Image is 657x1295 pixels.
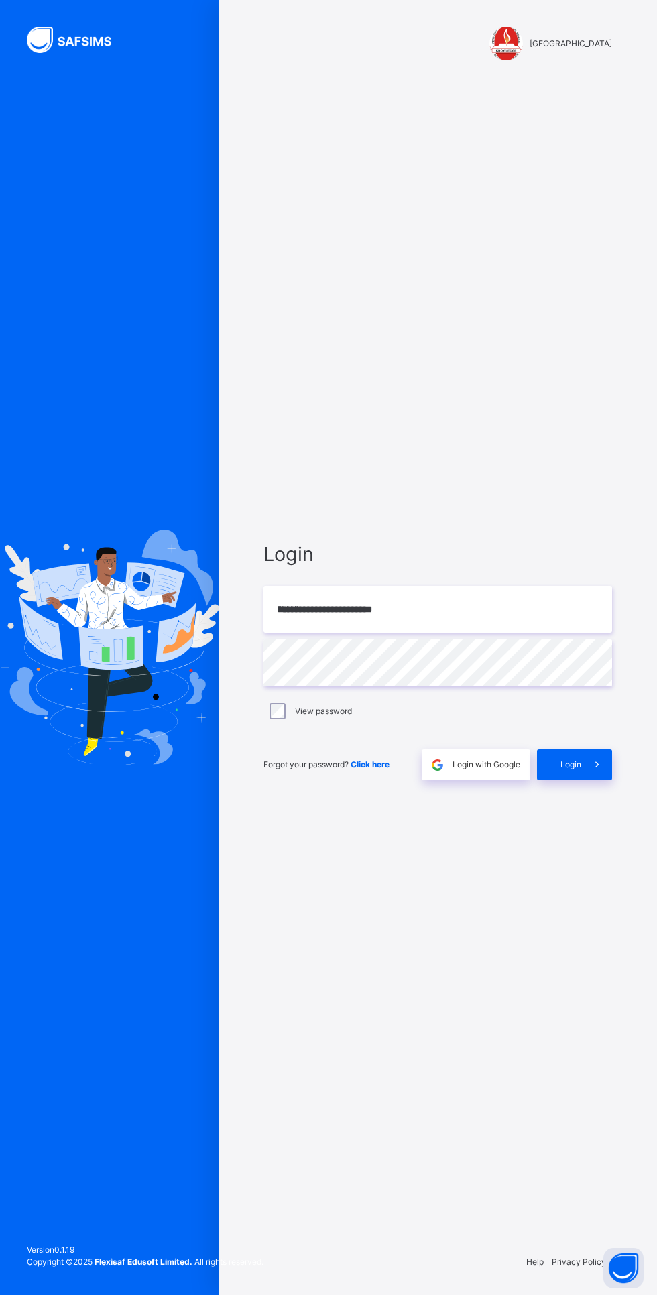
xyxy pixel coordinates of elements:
label: View password [295,705,352,717]
span: Login [560,759,581,771]
span: [GEOGRAPHIC_DATA] [530,38,612,50]
span: Forgot your password? [263,759,390,769]
span: Copyright © 2025 All rights reserved. [27,1257,263,1267]
strong: Flexisaf Edusoft Limited. [95,1257,192,1267]
span: Login with Google [453,759,520,771]
a: Privacy Policy [552,1257,606,1267]
img: SAFSIMS Logo [27,27,127,53]
a: Click here [351,759,390,769]
button: Open asap [603,1248,644,1288]
a: Help [526,1257,544,1267]
img: google.396cfc9801f0270233282035f929180a.svg [430,757,445,773]
span: Login [263,540,612,568]
span: Version 0.1.19 [27,1244,263,1256]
